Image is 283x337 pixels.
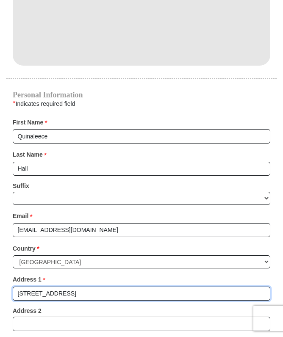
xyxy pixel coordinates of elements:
[13,243,36,254] strong: Country
[13,98,270,109] div: Indicates required field
[13,149,43,160] strong: Last Name
[13,305,42,317] strong: Address 2
[13,180,29,192] strong: Suffix
[13,116,43,128] strong: First Name
[13,91,270,98] h4: Personal Information
[13,210,28,222] strong: Email
[13,273,42,285] strong: Address 1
